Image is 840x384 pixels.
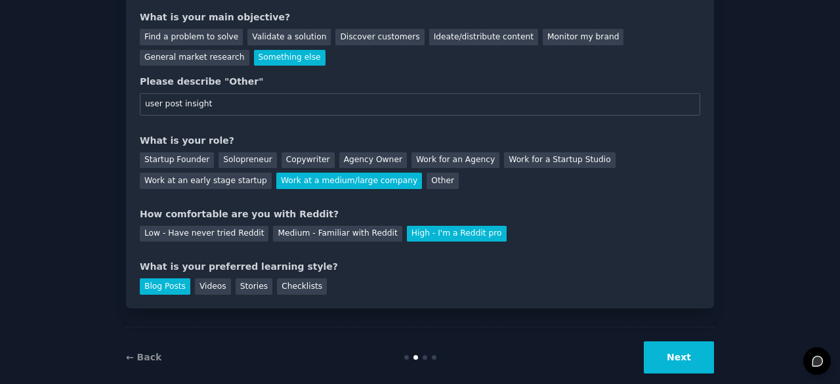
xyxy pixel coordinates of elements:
div: Videos [195,278,231,295]
div: Work at a medium/large company [276,173,422,189]
div: Work at an early stage startup [140,173,272,189]
button: Next [644,341,714,373]
div: Startup Founder [140,152,214,169]
div: Agency Owner [339,152,407,169]
div: Other [427,173,459,189]
div: Blog Posts [140,278,190,295]
a: ← Back [126,352,161,362]
div: What is your main objective? [140,11,700,24]
div: Medium - Familiar with Reddit [273,226,402,242]
div: High - I'm a Reddit pro [407,226,507,242]
div: Copywriter [282,152,335,169]
div: Validate a solution [247,29,331,45]
div: Checklists [277,278,327,295]
div: Low - Have never tried Reddit [140,226,268,242]
input: Your main objective [140,93,700,116]
div: General market research [140,50,249,66]
div: What is your preferred learning style? [140,260,700,274]
div: Please describe "Other" [140,75,700,89]
div: Monitor my brand [543,29,623,45]
div: Something else [254,50,325,66]
div: Find a problem to solve [140,29,243,45]
div: Ideate/distribute content [429,29,538,45]
div: Work for a Startup Studio [504,152,615,169]
div: Stories [236,278,272,295]
div: Discover customers [335,29,424,45]
div: How comfortable are you with Reddit? [140,207,700,221]
div: Work for an Agency [411,152,499,169]
div: Solopreneur [219,152,276,169]
div: What is your role? [140,134,700,148]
